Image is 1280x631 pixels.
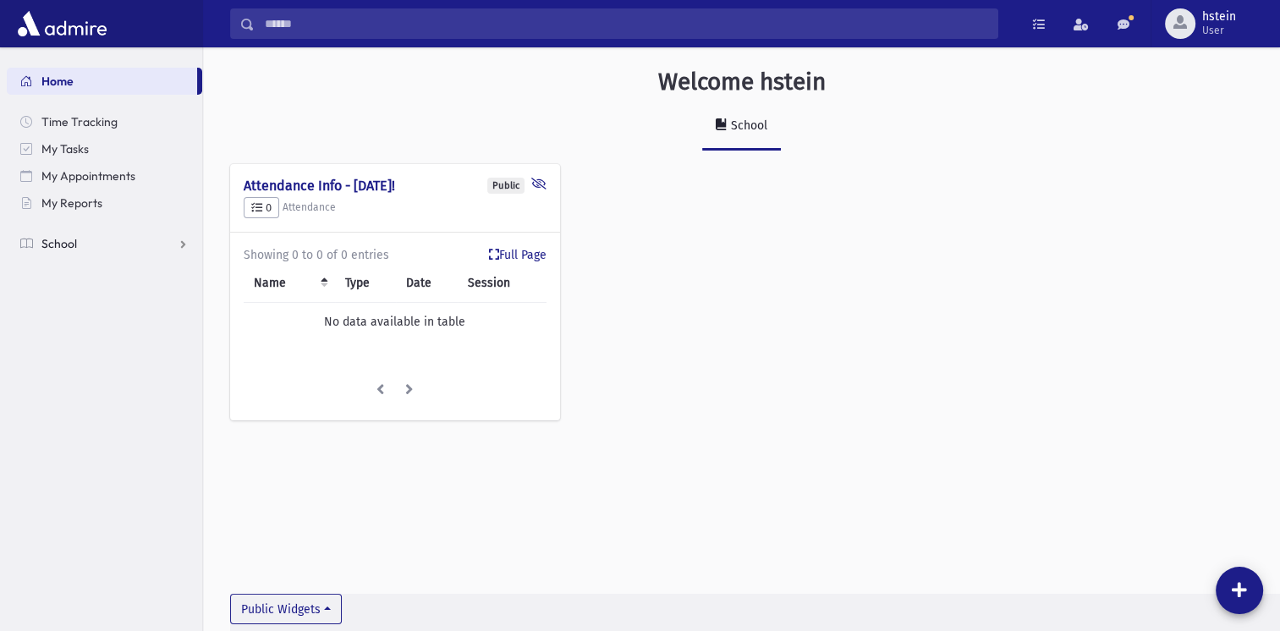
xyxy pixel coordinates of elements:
[41,141,89,156] span: My Tasks
[230,594,342,624] button: Public Widgets
[658,68,826,96] h3: Welcome hstein
[14,7,111,41] img: AdmirePro
[244,264,335,303] th: Name
[7,135,202,162] a: My Tasks
[458,264,546,303] th: Session
[487,178,525,194] div: Public
[7,68,197,95] a: Home
[489,246,547,264] a: Full Page
[1202,24,1236,37] span: User
[255,8,997,39] input: Search
[41,74,74,89] span: Home
[244,197,279,219] button: 0
[41,195,102,211] span: My Reports
[728,118,767,133] div: School
[7,108,202,135] a: Time Tracking
[7,162,202,189] a: My Appointments
[244,178,547,194] h4: Attendance Info - [DATE]!
[41,168,135,184] span: My Appointments
[7,189,202,217] a: My Reports
[335,264,396,303] th: Type
[244,246,547,264] div: Showing 0 to 0 of 0 entries
[41,114,118,129] span: Time Tracking
[1202,10,1236,24] span: hstein
[396,264,458,303] th: Date
[7,230,202,257] a: School
[702,103,781,151] a: School
[244,197,547,219] h5: Attendance
[251,201,272,214] span: 0
[41,236,77,251] span: School
[244,303,547,342] td: No data available in table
